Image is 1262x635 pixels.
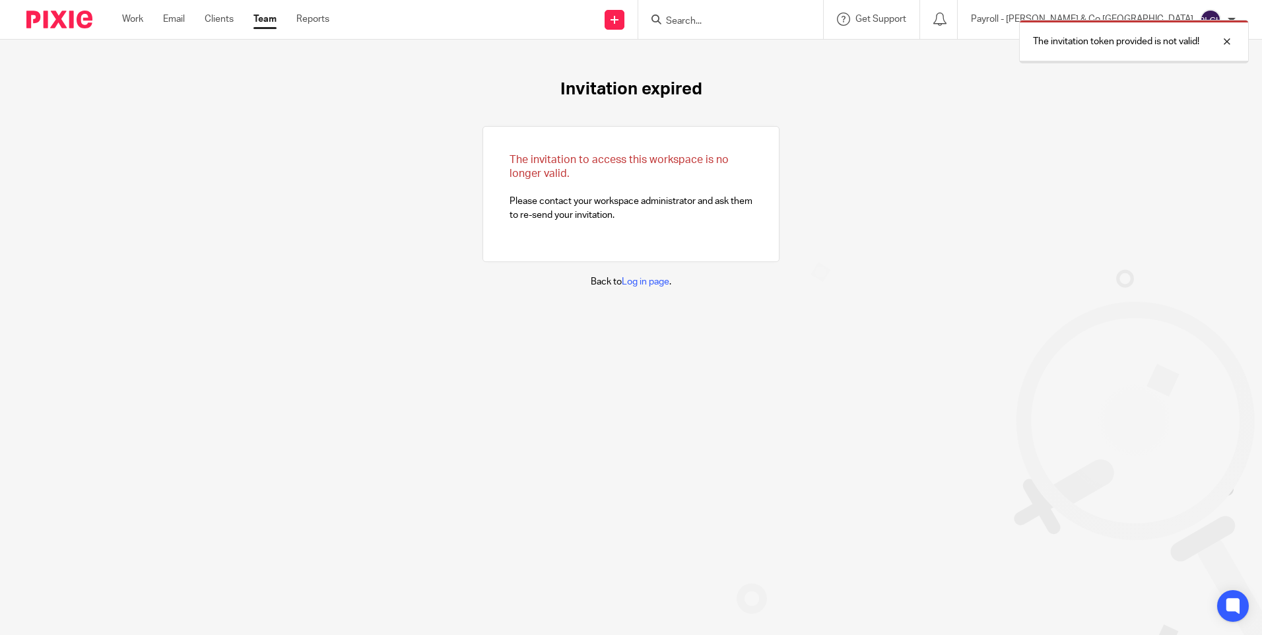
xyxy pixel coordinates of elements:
[622,277,669,286] a: Log in page
[253,13,277,26] a: Team
[1200,9,1221,30] img: svg%3E
[205,13,234,26] a: Clients
[296,13,329,26] a: Reports
[26,11,92,28] img: Pixie
[560,79,702,100] h1: Invitation expired
[163,13,185,26] a: Email
[510,153,752,222] p: Please contact your workspace administrator and ask them to re-send your invitation.
[591,275,671,288] p: Back to .
[510,154,729,179] span: The invitation to access this workspace is no longer valid.
[122,13,143,26] a: Work
[1033,35,1199,48] p: The invitation token provided is not valid!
